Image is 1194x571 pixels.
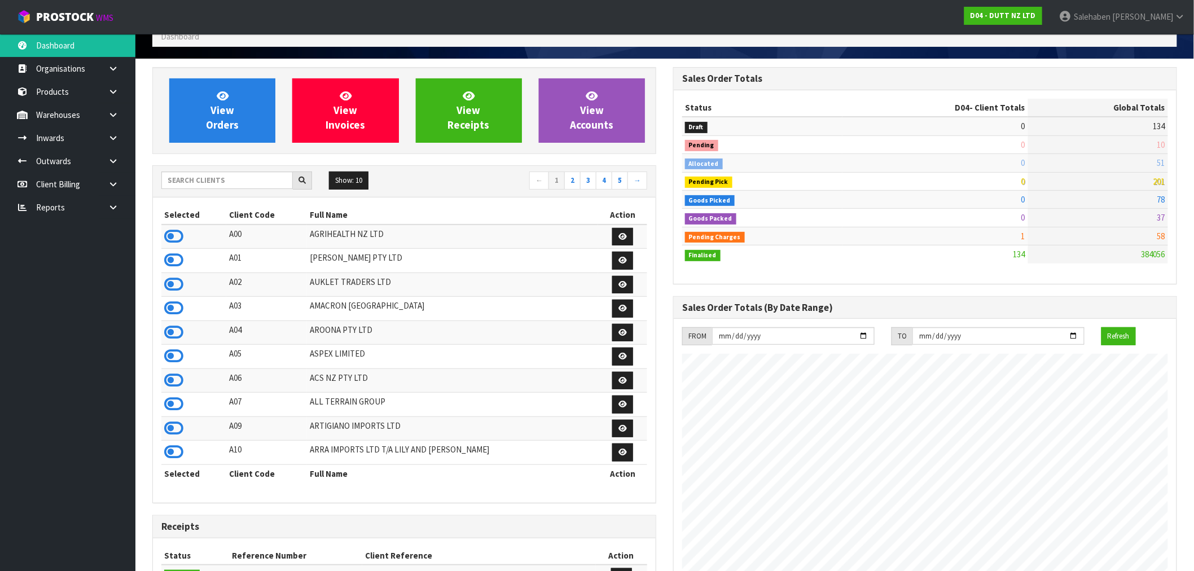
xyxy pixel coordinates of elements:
[326,89,365,131] span: View Invoices
[161,172,293,189] input: Search clients
[685,213,736,225] span: Goods Packed
[307,464,598,482] th: Full Name
[842,99,1028,117] th: - Client Totals
[448,89,490,131] span: View Receipts
[685,140,718,151] span: Pending
[1074,11,1110,22] span: Salehaben
[892,327,912,345] div: TO
[307,273,598,297] td: AUKLET TRADERS LTD
[1021,212,1025,223] span: 0
[685,250,721,261] span: Finalised
[1021,121,1025,131] span: 0
[226,320,307,345] td: A04
[1021,176,1025,187] span: 0
[226,416,307,441] td: A09
[564,172,581,190] a: 2
[307,345,598,369] td: ASPEX LIMITED
[964,7,1042,25] a: D04 - DUTT NZ LTD
[1157,231,1165,241] span: 58
[955,102,970,113] span: D04
[685,159,723,170] span: Allocated
[685,177,732,188] span: Pending Pick
[226,273,307,297] td: A02
[161,521,647,532] h3: Receipts
[161,464,226,482] th: Selected
[226,393,307,417] td: A07
[307,368,598,393] td: ACS NZ PTY LTD
[598,464,647,482] th: Action
[96,12,113,23] small: WMS
[36,10,94,24] span: ProStock
[1157,139,1165,150] span: 10
[307,320,598,345] td: AROONA PTY LTD
[580,172,596,190] a: 3
[307,225,598,249] td: AGRIHEALTH NZ LTD
[539,78,645,143] a: ViewAccounts
[1157,194,1165,205] span: 78
[682,73,1168,84] h3: Sales Order Totals
[1142,249,1165,260] span: 384056
[685,232,745,243] span: Pending Charges
[226,249,307,273] td: A01
[1021,139,1025,150] span: 0
[596,172,612,190] a: 4
[1153,121,1165,131] span: 134
[416,78,522,143] a: ViewReceipts
[226,225,307,249] td: A00
[226,441,307,465] td: A10
[1021,231,1025,241] span: 1
[362,547,595,565] th: Client Reference
[161,206,226,224] th: Selected
[307,416,598,441] td: ARTIGIANO IMPORTS LTD
[226,206,307,224] th: Client Code
[1013,249,1025,260] span: 134
[971,11,1036,20] strong: D04 - DUTT NZ LTD
[1112,11,1173,22] span: [PERSON_NAME]
[1021,157,1025,168] span: 0
[529,172,549,190] a: ←
[685,195,735,207] span: Goods Picked
[570,89,613,131] span: View Accounts
[682,302,1168,313] h3: Sales Order Totals (By Date Range)
[596,547,647,565] th: Action
[548,172,565,190] a: 1
[1153,176,1165,187] span: 201
[161,31,199,42] span: Dashboard
[226,464,307,482] th: Client Code
[229,547,362,565] th: Reference Number
[292,78,398,143] a: ViewInvoices
[1157,212,1165,223] span: 37
[1021,194,1025,205] span: 0
[682,99,842,117] th: Status
[1028,99,1168,117] th: Global Totals
[206,89,239,131] span: View Orders
[1157,157,1165,168] span: 51
[1101,327,1136,345] button: Refresh
[598,206,647,224] th: Action
[307,249,598,273] td: [PERSON_NAME] PTY LTD
[226,297,307,321] td: A03
[329,172,368,190] button: Show: 10
[307,297,598,321] td: AMACRON [GEOGRAPHIC_DATA]
[169,78,275,143] a: ViewOrders
[612,172,628,190] a: 5
[307,393,598,417] td: ALL TERRAIN GROUP
[17,10,31,24] img: cube-alt.png
[226,368,307,393] td: A06
[307,441,598,465] td: ARRA IMPORTS LTD T/A LILY AND [PERSON_NAME]
[307,206,598,224] th: Full Name
[685,122,708,133] span: Draft
[682,327,712,345] div: FROM
[412,172,647,191] nav: Page navigation
[226,345,307,369] td: A05
[161,547,229,565] th: Status
[627,172,647,190] a: →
